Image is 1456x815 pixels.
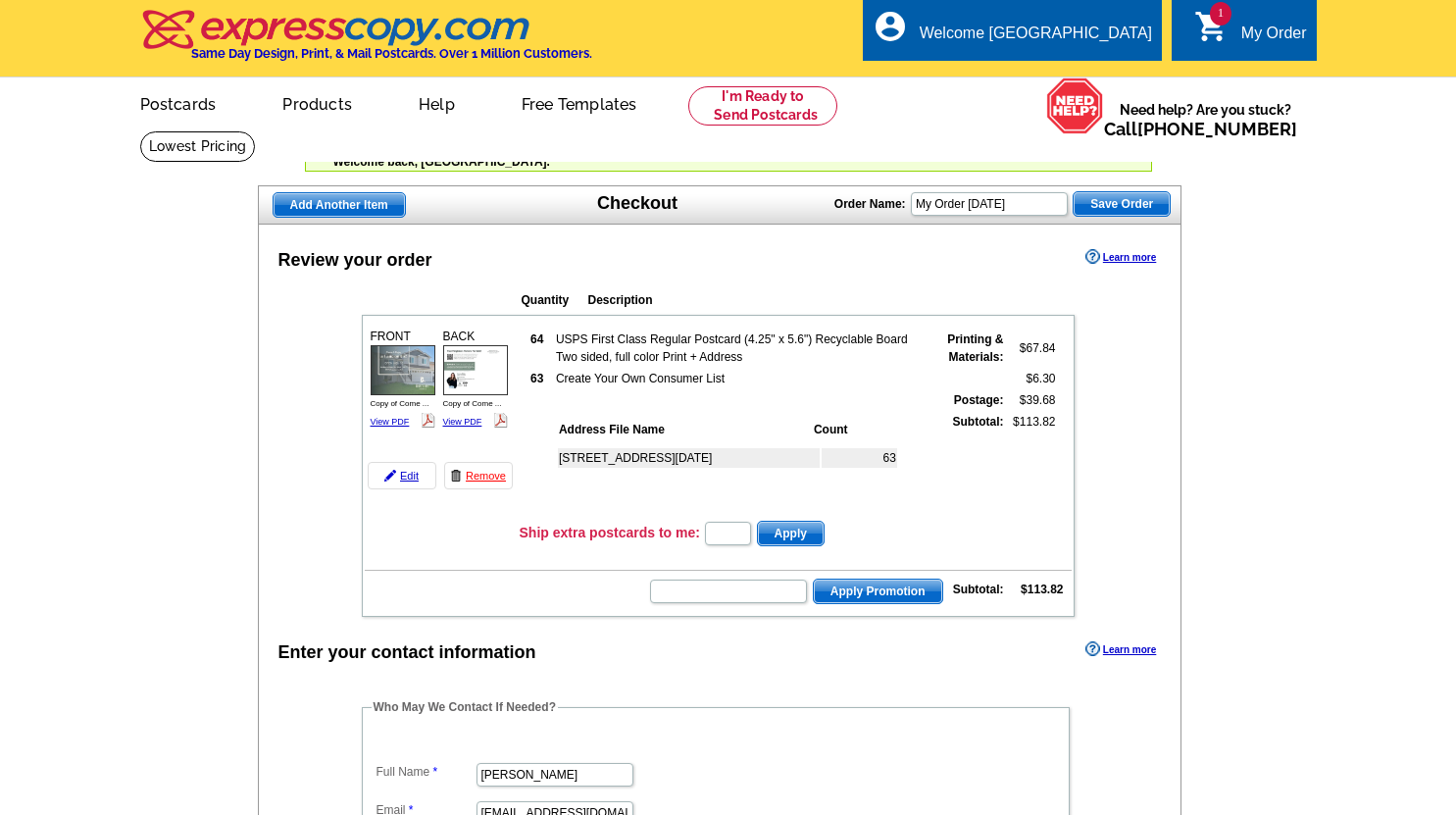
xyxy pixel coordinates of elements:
strong: 63 [530,372,543,385]
td: $6.30 [1007,369,1057,388]
div: My Order [1241,25,1307,52]
span: Copy of Come ... [371,399,429,408]
td: $113.82 [1007,412,1057,514]
a: Postcards [109,79,248,126]
strong: Postage: [954,393,1004,407]
a: Learn more [1085,641,1156,657]
button: Apply Promotion [813,579,943,604]
span: Save Order [1074,192,1170,216]
div: FRONT [368,325,438,433]
label: Full Name [377,763,475,781]
div: Enter your contact information [278,639,536,666]
th: Count [813,420,897,439]
th: Address File Name [558,420,811,439]
a: Same Day Design, Print, & Mail Postcards. Over 1 Million Customers. [140,24,592,61]
span: Apply [758,522,824,545]
th: Description [587,290,946,310]
td: 63 [822,448,897,468]
span: Call [1104,119,1297,139]
div: Review your order [278,247,432,274]
strong: Subtotal: [953,583,1004,596]
i: account_circle [873,9,908,44]
img: help [1046,77,1104,134]
a: [PHONE_NUMBER] [1137,119,1297,139]
a: Remove [444,462,513,489]
i: shopping_cart [1194,9,1230,44]
strong: Subtotal: [953,415,1004,429]
strong: $113.82 [1021,583,1063,596]
img: small-thumb.jpg [443,345,508,394]
h4: Same Day Design, Print, & Mail Postcards. Over 1 Million Customers. [191,46,592,61]
a: Learn more [1085,249,1156,265]
a: 1 shopping_cart My Order [1194,22,1307,46]
h3: Ship extra postcards to me: [520,524,700,541]
span: Need help? Are you stuck? [1104,100,1307,139]
h1: Checkout [597,193,678,214]
a: Add Another Item [273,192,406,218]
td: $67.84 [1007,330,1057,367]
a: Products [251,79,383,126]
span: Welcome back, [GEOGRAPHIC_DATA]. [333,155,550,169]
strong: 64 [530,332,543,346]
div: Welcome [GEOGRAPHIC_DATA] [920,25,1152,52]
td: $39.68 [1007,390,1057,410]
a: Free Templates [490,79,669,126]
td: Create Your Own Consumer List [555,369,925,388]
span: Apply Promotion [814,580,942,603]
strong: Printing & Materials: [947,332,1003,364]
span: 1 [1210,2,1231,25]
a: View PDF [371,417,410,427]
span: Add Another Item [274,193,405,217]
button: Save Order [1073,191,1171,217]
img: small-thumb.jpg [371,345,435,394]
img: pencil-icon.gif [384,470,396,482]
a: Edit [368,462,436,489]
img: pdf_logo.png [421,413,435,428]
a: Help [387,79,486,126]
img: pdf_logo.png [493,413,508,428]
a: View PDF [443,417,482,427]
legend: Who May We Contact If Needed? [372,698,558,716]
strong: Order Name: [834,197,906,211]
td: [STREET_ADDRESS][DATE] [558,448,820,468]
th: Quantity [521,290,585,310]
div: BACK [440,325,511,433]
span: Copy of Come ... [443,399,502,408]
td: USPS First Class Regular Postcard (4.25" x 5.6") Recyclable Board Two sided, full color Print + A... [555,330,925,367]
button: Apply [757,521,825,546]
img: trashcan-icon.gif [450,470,462,482]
